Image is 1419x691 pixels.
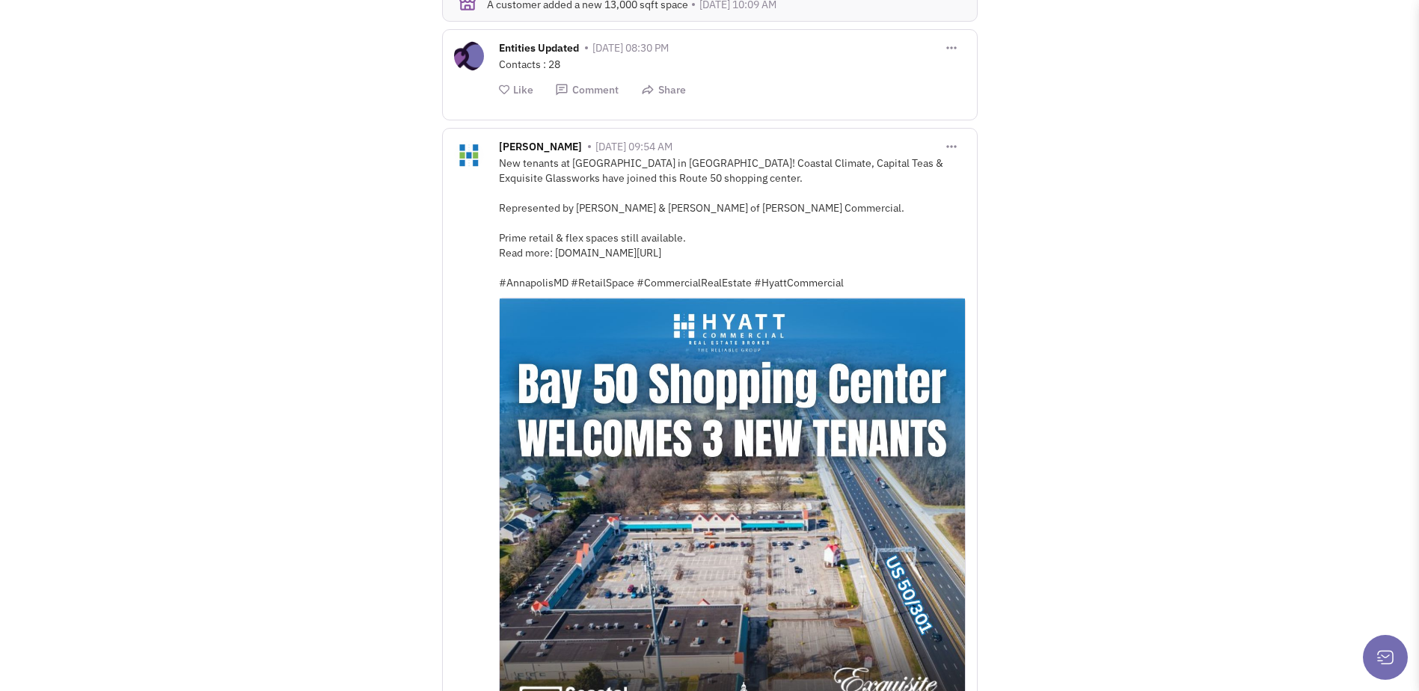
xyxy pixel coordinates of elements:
button: Like [499,83,533,97]
span: Entities Updated [499,41,579,58]
span: [DATE] 09:54 AM [595,140,672,153]
button: Share [641,83,686,97]
button: Comment [555,83,619,97]
span: [DATE] 08:30 PM [592,41,669,55]
span: Like [513,83,533,96]
div: Contacts : 28 [499,57,966,72]
span: [PERSON_NAME] [499,140,582,157]
div: New tenants at [GEOGRAPHIC_DATA] in [GEOGRAPHIC_DATA]! Coastal Climate, Capital Teas & Exquisite ... [499,156,966,290]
